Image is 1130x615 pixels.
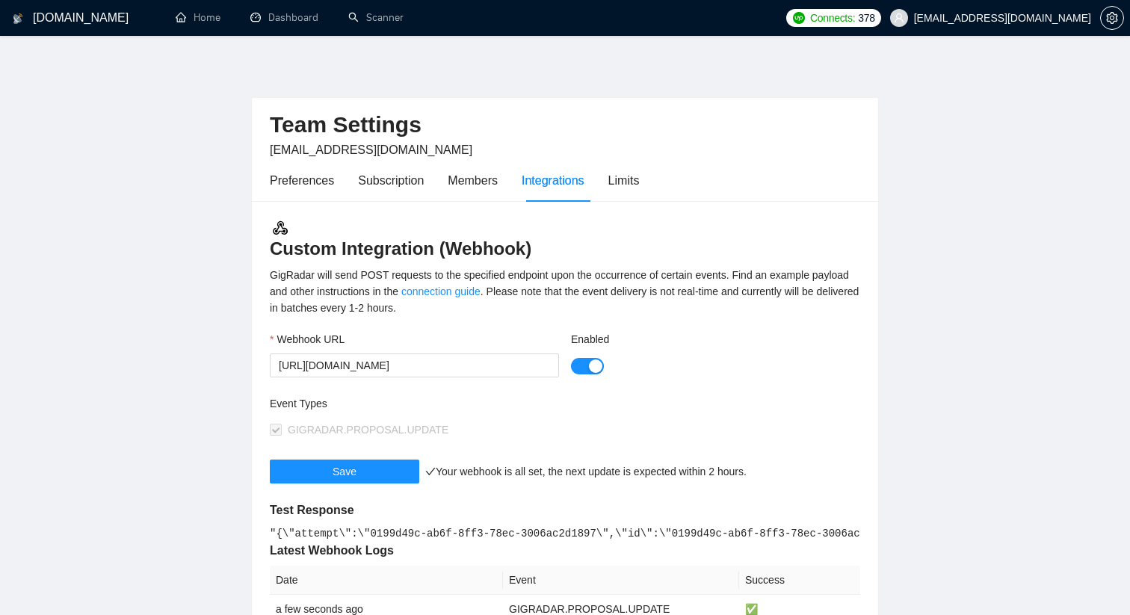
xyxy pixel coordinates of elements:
label: Enabled [571,331,609,347]
a: homeHome [176,11,220,24]
div: Members [448,171,498,190]
a: searchScanner [348,11,404,24]
span: 378 [858,10,874,26]
div: Preferences [270,171,334,190]
th: Event [503,566,739,595]
iframe: Intercom live chat [1079,564,1115,600]
span: Your webhook is all set, the next update is expected within 2 hours. [425,466,747,478]
h5: Latest Webhook Logs [270,542,860,560]
h5: Test Response [270,501,860,519]
span: user [894,13,904,23]
span: check [425,466,436,477]
span: Connects: [810,10,855,26]
div: Subscription [358,171,424,190]
button: setting [1100,6,1124,30]
span: Save [333,463,356,480]
div: Limits [608,171,640,190]
a: connection guide [401,285,481,297]
h2: Team Settings [270,110,860,140]
button: Save [270,460,419,483]
th: Success [739,566,860,595]
h3: Custom Integration (Webhook) [270,219,860,261]
a: dashboardDashboard [250,11,318,24]
div: GigRadar will send POST requests to the specified endpoint upon the occurrence of certain events.... [270,267,860,316]
span: [EMAIL_ADDRESS][DOMAIN_NAME] [270,143,472,156]
span: a few seconds ago [276,603,363,615]
span: setting [1101,12,1123,24]
th: Date [270,566,503,595]
img: logo [13,7,23,31]
a: setting [1100,12,1124,24]
input: Webhook URL [270,353,559,377]
img: webhook.3a52c8ec.svg [271,219,289,237]
div: Integrations [522,171,584,190]
label: Webhook URL [270,331,345,347]
span: GIGRADAR.PROPOSAL.UPDATE [288,424,448,436]
span: ✅ [745,603,758,615]
label: Event Types [270,395,327,412]
button: Enabled [571,358,604,374]
img: upwork-logo.png [793,12,805,24]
